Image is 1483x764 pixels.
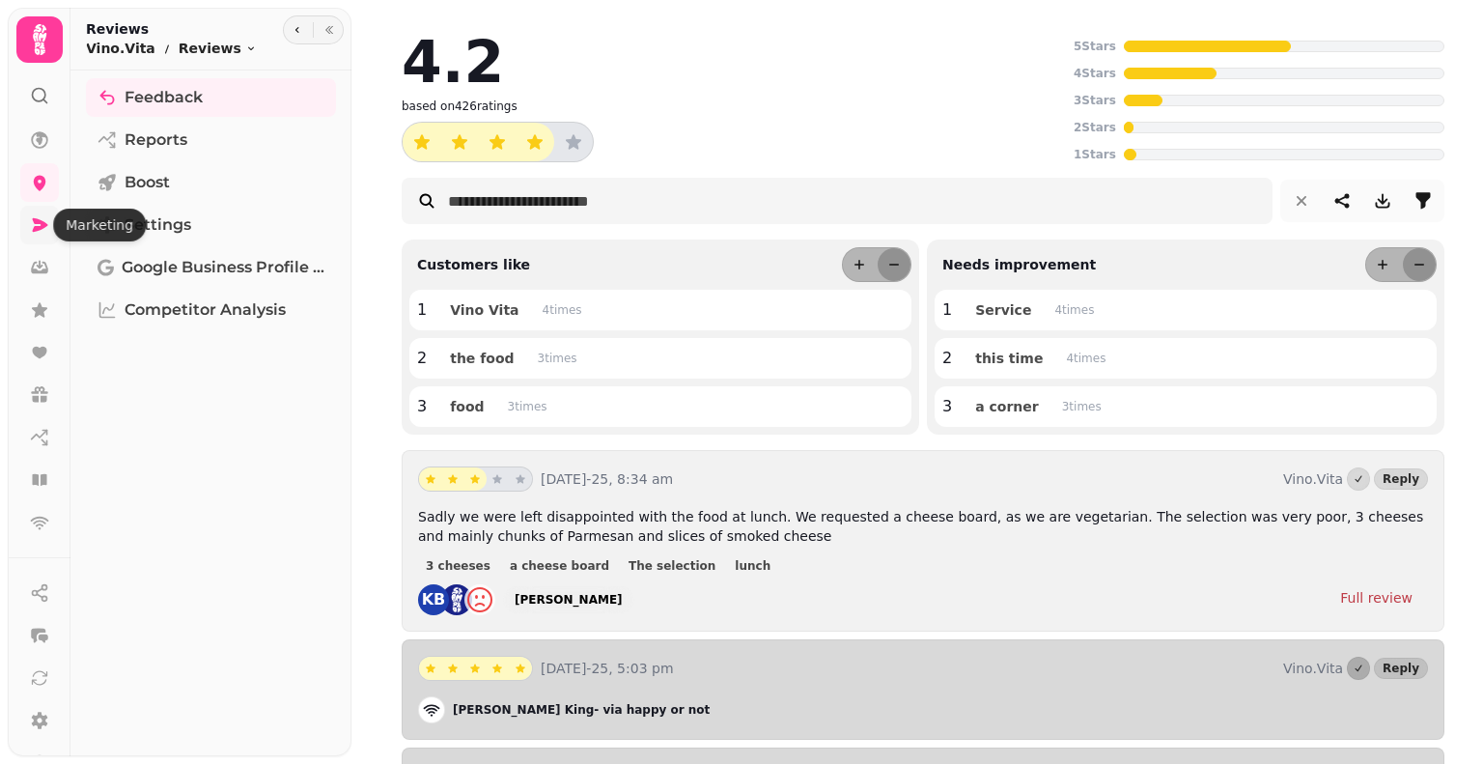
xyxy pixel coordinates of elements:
[1283,659,1343,678] p: Vino.Vita
[125,128,187,152] span: Reports
[463,657,487,680] button: star
[1074,147,1116,162] p: 1 Stars
[463,467,487,491] button: star
[441,657,464,680] button: star
[1374,468,1428,490] button: Reply
[453,702,710,718] p: [PERSON_NAME] King - via happy or not
[1403,248,1436,281] button: less
[538,351,577,366] p: 3 time s
[1282,182,1321,220] button: reset filters
[86,78,336,117] a: Feedback
[450,303,518,317] span: Vino Vita
[417,347,427,370] p: 2
[1325,584,1428,611] a: Full review
[1383,473,1419,485] span: Reply
[629,560,715,572] span: The selection
[1054,302,1094,318] p: 4 time s
[125,86,203,109] span: Feedback
[1404,182,1442,220] button: filter
[1363,182,1402,220] button: download
[509,657,532,680] button: star
[403,123,441,161] button: star
[1347,467,1370,491] button: Marked as done
[510,560,609,572] span: a cheese board
[935,255,1096,274] p: Needs improvement
[1074,66,1116,81] p: 4 Stars
[86,39,257,58] nav: breadcrumb
[960,394,1054,419] button: a corner
[86,248,336,287] a: Google Business Profile (Beta)
[125,213,191,237] span: Settings
[486,657,509,680] button: star
[1340,588,1413,608] div: Full review
[86,163,336,202] a: Boost
[1383,663,1419,674] span: Reply
[1062,399,1102,414] p: 3 time s
[426,560,490,572] span: 3 cheeses
[486,467,509,491] button: star
[1323,182,1361,220] button: share-thread
[843,248,876,281] button: more
[516,123,554,161] button: star
[86,206,336,244] a: Settings
[418,509,1423,544] span: Sadly we were left disappointed with the food at lunch. We requested a cheese board, as we are ve...
[960,297,1047,323] button: Service
[440,123,479,161] button: star
[878,248,910,281] button: less
[942,347,952,370] p: 2
[1283,469,1343,489] p: Vino.Vita
[70,71,351,756] nav: Tabs
[1366,248,1399,281] button: more
[409,255,530,274] p: Customers like
[554,123,593,161] button: star
[975,303,1031,317] span: Service
[125,171,170,194] span: Boost
[942,395,952,418] p: 3
[1074,93,1116,108] p: 3 Stars
[86,39,155,58] p: Vino.Vita
[417,298,427,322] p: 1
[434,394,499,419] button: food
[1074,39,1116,54] p: 5 Stars
[419,657,442,680] button: star
[125,298,286,322] span: Competitor Analysis
[942,298,952,322] p: 1
[122,256,324,279] span: Google Business Profile (Beta)
[975,352,1043,365] span: this time
[541,469,1275,489] p: [DATE]-25, 8:34 am
[735,560,770,572] span: lunch
[402,99,518,114] p: based on 426 ratings
[503,586,634,613] a: [PERSON_NAME]
[478,123,517,161] button: star
[434,297,534,323] button: Vino Vita
[1066,351,1105,366] p: 4 time s
[509,467,532,491] button: star
[419,467,442,491] button: star
[86,291,336,329] a: Competitor Analysis
[418,556,498,576] button: 3 cheeses
[450,352,514,365] span: the food
[434,346,529,371] button: the food
[53,209,146,241] div: Marketing
[179,39,257,58] button: Reviews
[86,121,336,159] a: Reports
[727,556,778,576] button: lunch
[86,19,257,39] h2: Reviews
[1374,658,1428,679] button: Reply
[417,395,427,418] p: 3
[960,346,1058,371] button: this time
[450,400,484,413] span: food
[1347,657,1370,680] button: Marked as done
[1074,120,1116,135] p: 2 Stars
[515,592,623,608] div: [PERSON_NAME]
[541,659,1275,678] p: [DATE]-25, 5:03 pm
[621,556,723,576] button: The selection
[508,399,547,414] p: 3 time s
[402,33,504,91] h2: 4.2
[441,584,472,615] img: st.png
[441,467,464,491] button: star
[422,592,446,608] span: KB
[543,302,582,318] p: 4 time s
[502,556,617,576] button: a cheese board
[975,400,1039,413] span: a corner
